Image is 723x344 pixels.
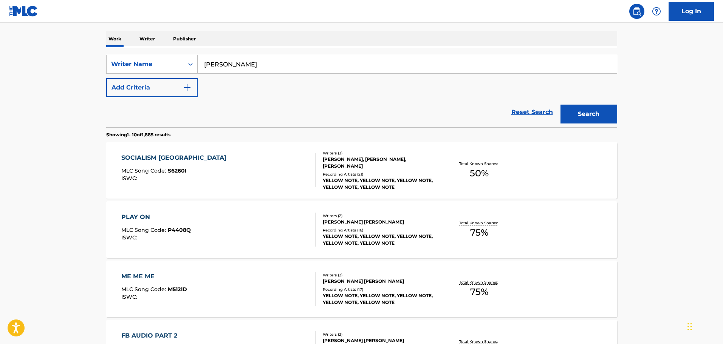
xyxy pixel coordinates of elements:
[652,7,661,16] img: help
[629,4,644,19] a: Public Search
[323,227,437,233] div: Recording Artists ( 16 )
[183,83,192,92] img: 9d2ae6d4665cec9f34b9.svg
[323,272,437,278] div: Writers ( 2 )
[323,219,437,225] div: [PERSON_NAME] [PERSON_NAME]
[137,31,157,47] p: Writer
[470,285,488,299] span: 75 %
[459,220,500,226] p: Total Known Shares:
[649,4,664,19] div: Help
[106,31,124,47] p: Work
[121,153,230,162] div: SOCIALISM [GEOGRAPHIC_DATA]
[508,104,557,120] a: Reset Search
[168,286,187,293] span: M5121D
[106,142,617,199] a: SOCIALISM [GEOGRAPHIC_DATA]MLC Song Code:S6260IISWC:Writers (3)[PERSON_NAME], [PERSON_NAME], [PER...
[121,213,191,222] div: PLAY ON
[168,227,191,233] span: P4408Q
[323,171,437,177] div: Recording Artists ( 21 )
[106,201,617,258] a: PLAY ONMLC Song Code:P4408QISWC:Writers (2)[PERSON_NAME] [PERSON_NAME]Recording Artists (16)YELLO...
[121,234,139,241] span: ISWC :
[323,337,437,344] div: [PERSON_NAME] [PERSON_NAME]
[106,261,617,317] a: ME ME MEMLC Song Code:M5121DISWC:Writers (2)[PERSON_NAME] [PERSON_NAME]Recording Artists (17)YELL...
[323,287,437,292] div: Recording Artists ( 17 )
[111,60,179,69] div: Writer Name
[323,292,437,306] div: YELLOW NOTE, YELLOW NOTE, YELLOW NOTE, YELLOW NOTE, YELLOW NOTE
[121,272,187,281] div: ME ME ME
[9,6,38,17] img: MLC Logo
[323,213,437,219] div: Writers ( 2 )
[459,279,500,285] p: Total Known Shares:
[470,226,488,239] span: 75 %
[685,308,723,344] iframe: Chat Widget
[121,175,139,182] span: ISWC :
[632,7,641,16] img: search
[470,167,489,180] span: 50 %
[323,278,437,285] div: [PERSON_NAME] [PERSON_NAME]
[560,105,617,123] button: Search
[121,227,168,233] span: MLC Song Code :
[106,78,198,97] button: Add Criteria
[323,233,437,247] div: YELLOW NOTE, YELLOW NOTE, YELLOW NOTE, YELLOW NOTE, YELLOW NOTE
[106,55,617,127] form: Search Form
[323,332,437,337] div: Writers ( 2 )
[323,150,437,156] div: Writers ( 3 )
[121,167,168,174] span: MLC Song Code :
[323,156,437,170] div: [PERSON_NAME], [PERSON_NAME], [PERSON_NAME]
[323,177,437,191] div: YELLOW NOTE, YELLOW NOTE, YELLOW NOTE, YELLOW NOTE, YELLOW NOTE
[171,31,198,47] p: Publisher
[121,293,139,300] span: ISWC :
[121,286,168,293] span: MLC Song Code :
[168,167,187,174] span: S6260I
[106,131,170,138] p: Showing 1 - 10 of 1,885 results
[687,315,692,338] div: Drag
[459,161,500,167] p: Total Known Shares:
[121,331,188,340] div: FB AUDIO PART 2
[669,2,714,21] a: Log In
